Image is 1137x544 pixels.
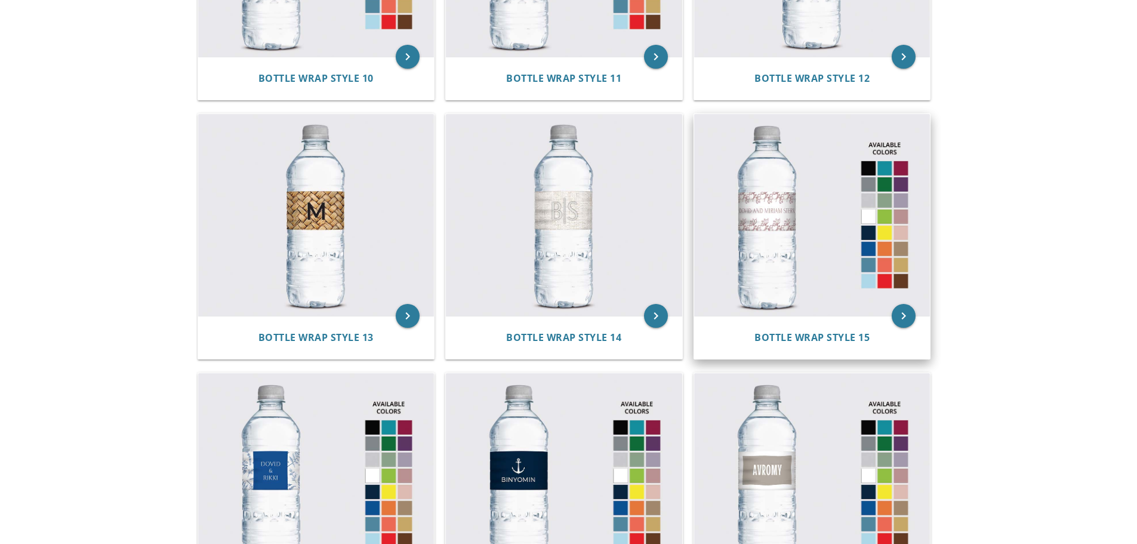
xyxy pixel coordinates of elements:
[644,45,668,69] a: keyboard_arrow_right
[506,72,621,85] span: Bottle Wrap Style 11
[396,304,420,328] a: keyboard_arrow_right
[644,304,668,328] a: keyboard_arrow_right
[754,72,870,85] span: Bottle Wrap Style 12
[754,331,870,344] span: Bottle Wrap Style 15
[198,114,435,316] img: Bottle Wrap Style 13
[258,331,374,344] span: Bottle Wrap Style 13
[694,114,930,316] img: Bottle Wrap Style 15
[892,304,916,328] a: keyboard_arrow_right
[396,45,420,69] a: keyboard_arrow_right
[506,332,621,343] a: Bottle Wrap Style 14
[506,331,621,344] span: Bottle Wrap Style 14
[892,45,916,69] a: keyboard_arrow_right
[258,72,374,85] span: Bottle Wrap Style 10
[506,73,621,84] a: Bottle Wrap Style 11
[754,73,870,84] a: Bottle Wrap Style 12
[258,73,374,84] a: Bottle Wrap Style 10
[258,332,374,343] a: Bottle Wrap Style 13
[446,114,682,316] img: Bottle Wrap Style 14
[754,332,870,343] a: Bottle Wrap Style 15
